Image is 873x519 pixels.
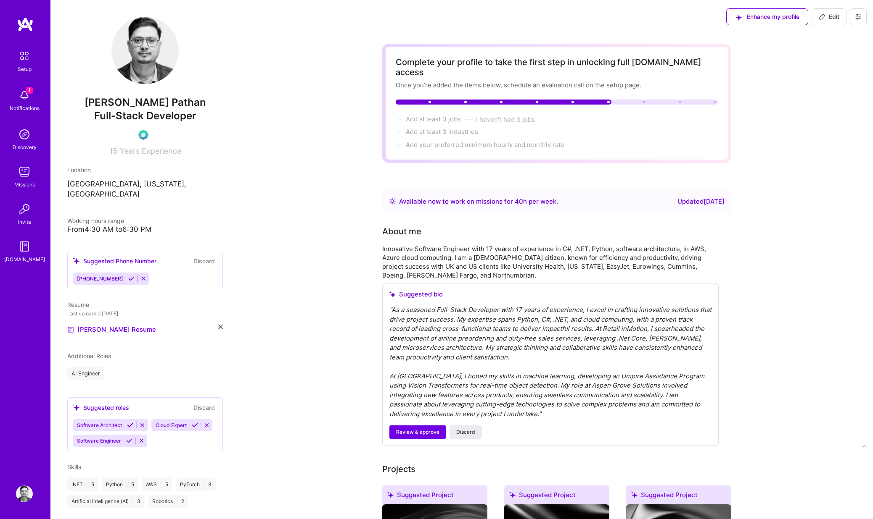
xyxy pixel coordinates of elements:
i: Reject [139,422,145,428]
i: icon SuggestedTeams [73,257,80,265]
div: Discovery [13,143,37,152]
span: Add at least 3 industries [406,128,478,136]
img: bell [16,87,33,104]
i: Accept [126,438,132,444]
div: .NET 5 [67,478,98,491]
div: Suggested Phone Number [73,257,156,265]
span: Skills [67,463,81,470]
i: icon Close [218,325,223,329]
div: Innovative Software Engineer with 17 years of experience in C#, .NET, Python, software architectu... [382,244,719,280]
span: | [203,481,205,488]
div: Projects [382,463,415,475]
span: Additional Roles [67,352,111,359]
span: Review & approve [396,428,439,436]
div: About me [382,225,421,238]
span: Add your preferred minimum hourly and monthly rate [406,141,564,149]
img: setup [16,47,33,65]
img: User Avatar [111,17,179,84]
span: Full-Stack Developer [94,110,196,122]
span: [PERSON_NAME] Pathan [67,96,223,109]
img: logo [17,17,34,32]
div: Last uploaded: [DATE] [67,309,223,318]
div: Location [67,165,223,174]
span: Years Experience [120,147,181,155]
img: Evaluation Call Pending [138,130,148,140]
span: | [160,481,162,488]
i: icon SuggestedTeams [509,492,516,498]
div: Artificial Intelligence (AI) 3 [67,495,145,508]
span: | [86,481,88,488]
span: Edit [819,13,839,21]
i: Accept [127,422,133,428]
div: Suggested Project [626,485,731,508]
span: Add at least 3 jobs [406,115,461,123]
div: Notifications [10,104,40,113]
a: User Avatar [14,485,35,502]
div: AI Engineer [67,367,104,380]
img: Resume [67,326,74,333]
i: Reject [204,422,210,428]
button: Discard [450,425,482,439]
span: 40 [515,197,523,205]
div: Complete your profile to take the first step in unlocking full [DOMAIN_NAME] access [396,57,718,77]
button: Edit [812,8,847,25]
span: Cloud Expert [156,422,187,428]
span: 15 [109,147,117,155]
span: Software Engineer [77,438,121,444]
div: PyTorch 3 [176,478,216,491]
img: User Avatar [16,485,33,502]
span: | [132,498,134,505]
img: teamwork [16,163,33,180]
button: Review & approve [389,425,446,439]
button: Discard [191,256,217,266]
span: | [176,498,178,505]
span: Software Architect [77,422,122,428]
div: Robotics 2 [148,495,188,508]
span: 1 [26,87,33,94]
span: Resume [67,301,89,308]
span: | [126,481,128,488]
i: icon SuggestedTeams [387,492,394,498]
div: Missions [14,180,35,189]
img: Invite [16,201,33,218]
div: From 4:30 AM to 6:30 PM [67,225,223,234]
div: Setup [18,65,32,73]
i: icon SuggestedTeams [389,291,396,298]
i: icon SuggestedTeams [631,492,638,498]
i: Reject [138,438,145,444]
img: Availability [389,198,396,204]
i: Reject [140,275,147,282]
div: Updated [DATE] [677,197,725,207]
img: guide book [16,238,33,255]
img: discovery [16,126,33,143]
div: [DOMAIN_NAME] [4,255,45,264]
div: " As a seasoned Full-Stack Developer with 17 years of experience, I excel in crafting innovative ... [389,305,712,419]
div: Suggested Project [382,485,487,508]
a: [PERSON_NAME] Resume [67,325,156,335]
p: [GEOGRAPHIC_DATA], [US_STATE], [GEOGRAPHIC_DATA] [67,179,223,199]
span: [PHONE_NUMBER] [77,275,123,282]
div: Suggested Project [504,485,609,508]
div: Available now to work on missions for h per week . [399,197,558,207]
div: AWS 5 [142,478,172,491]
span: Working hours range [67,217,124,224]
i: icon SuggestedTeams [73,404,80,411]
div: Once you’re added the items below, schedule an evaluation call on the setup page. [396,81,718,89]
span: Discard [456,428,475,436]
div: Suggested roles [73,403,129,412]
i: Accept [192,422,198,428]
i: Accept [128,275,135,282]
div: Python 5 [102,478,138,491]
div: Suggested bio [389,290,712,299]
div: Invite [18,218,31,226]
button: Discard [191,403,217,412]
button: I haven't had 3 jobs [476,115,535,124]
